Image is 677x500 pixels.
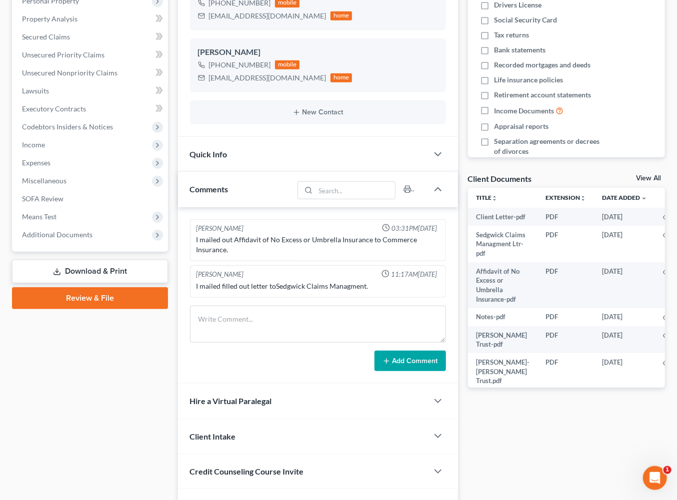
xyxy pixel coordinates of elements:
[196,235,439,255] div: I mailed out Affidavit of No Excess or Umbrella Insurance to Commerce Insurance.
[190,396,272,406] span: Hire a Virtual Paralegal
[494,30,529,40] span: Tax returns
[494,15,557,25] span: Social Security Card
[537,208,594,226] td: PDF
[22,140,45,149] span: Income
[22,68,117,77] span: Unsecured Nonpriority Claims
[636,175,661,182] a: View All
[22,14,77,23] span: Property Analysis
[392,224,437,233] span: 03:31PM[DATE]
[594,308,655,326] td: [DATE]
[494,121,548,131] span: Appraisal reports
[22,50,104,59] span: Unsecured Priority Claims
[190,432,236,441] span: Client Intake
[537,326,594,354] td: PDF
[315,182,395,199] input: Search...
[196,270,244,279] div: [PERSON_NAME]
[209,73,326,83] div: [EMAIL_ADDRESS][DOMAIN_NAME]
[14,28,168,46] a: Secured Claims
[468,326,537,354] td: [PERSON_NAME] Trust-pdf
[190,149,227,159] span: Quick Info
[494,60,590,70] span: Recorded mortgages and deeds
[537,262,594,308] td: PDF
[494,106,554,116] span: Income Documents
[14,100,168,118] a: Executory Contracts
[545,194,586,201] a: Extensionunfold_more
[14,82,168,100] a: Lawsuits
[537,353,594,390] td: PDF
[374,351,446,372] button: Add Comment
[468,308,537,326] td: Notes-pdf
[641,195,647,201] i: expand_more
[190,467,304,476] span: Credit Counseling Course Invite
[14,64,168,82] a: Unsecured Nonpriority Claims
[14,46,168,64] a: Unsecured Priority Claims
[491,195,497,201] i: unfold_more
[14,10,168,28] a: Property Analysis
[594,262,655,308] td: [DATE]
[537,308,594,326] td: PDF
[209,11,326,21] div: [EMAIL_ADDRESS][DOMAIN_NAME]
[14,190,168,208] a: SOFA Review
[494,45,545,55] span: Bank statements
[468,353,537,390] td: [PERSON_NAME]- [PERSON_NAME] Trust.pdf
[494,136,607,156] span: Separation agreements or decrees of divorces
[594,208,655,226] td: [DATE]
[594,226,655,262] td: [DATE]
[190,184,228,194] span: Comments
[198,46,438,58] div: [PERSON_NAME]
[198,108,438,116] button: New Contact
[594,353,655,390] td: [DATE]
[468,173,532,184] div: Client Documents
[330,73,352,82] div: home
[22,32,70,41] span: Secured Claims
[602,194,647,201] a: Date Added expand_more
[580,195,586,201] i: unfold_more
[476,194,497,201] a: Titleunfold_more
[468,226,537,262] td: Sedgwick Claims Managment Ltr-pdf
[468,208,537,226] td: Client Letter-pdf
[209,60,271,70] div: [PHONE_NUMBER]
[537,226,594,262] td: PDF
[22,230,92,239] span: Additional Documents
[330,11,352,20] div: home
[22,122,113,131] span: Codebtors Insiders & Notices
[22,86,49,95] span: Lawsuits
[22,158,50,167] span: Expenses
[594,326,655,354] td: [DATE]
[391,270,437,279] span: 11:17AM[DATE]
[22,104,86,113] span: Executory Contracts
[494,75,563,85] span: Life insurance policies
[196,281,439,291] div: I mailed filled out letter toSedgwick Claims Managment.
[12,260,168,283] a: Download & Print
[22,194,63,203] span: SOFA Review
[275,60,300,69] div: mobile
[22,212,56,221] span: Means Test
[12,287,168,309] a: Review & File
[196,224,244,233] div: [PERSON_NAME]
[494,90,591,100] span: Retirement account statements
[663,466,671,474] span: 1
[643,466,667,490] iframe: Intercom live chat
[468,262,537,308] td: Affidavit of No Excess or Umbrella Insurance-pdf
[22,176,66,185] span: Miscellaneous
